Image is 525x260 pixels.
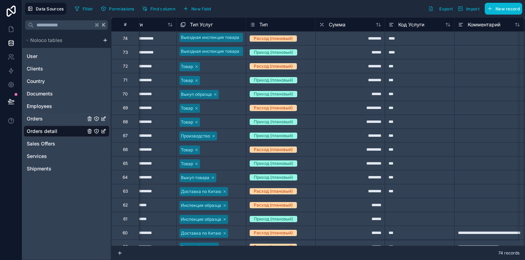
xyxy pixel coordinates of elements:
[254,63,293,69] div: Расход (плановый)
[123,202,128,208] div: 62
[101,23,106,27] span: K
[254,91,293,97] div: Приход (плановый)
[98,3,139,14] a: Permissions
[123,119,128,125] div: 68
[109,6,134,11] span: Permissions
[123,133,128,139] div: 67
[181,230,221,236] div: Доставка по Китаю
[140,3,178,14] button: Find column
[254,202,293,208] div: Расход (плановый)
[254,174,293,181] div: Приход (плановый)
[482,3,522,15] a: New record
[72,3,96,14] button: Filter
[329,21,345,28] span: Сумма
[181,34,239,41] div: Выездная инспекция товара
[181,48,239,54] div: Выездная инспекция товара
[123,216,127,222] div: 61
[398,21,424,28] span: Код Услуги
[254,133,293,139] div: Приход (плановый)
[495,6,520,11] span: New record
[181,91,212,98] div: Выкуп образца
[98,3,136,14] button: Permissions
[123,188,128,194] div: 63
[259,21,268,28] span: Тип
[123,36,128,41] div: 74
[36,6,64,11] span: Data Sources
[254,77,293,83] div: Приход (плановый)
[123,175,128,180] div: 64
[25,3,66,15] button: Data Sources
[181,147,193,153] div: Товар
[123,64,128,69] div: 72
[181,64,193,70] div: Товар
[466,6,480,11] span: Import
[181,216,221,223] div: Инспекция образца
[254,49,293,56] div: Приход (плановый)
[123,105,128,111] div: 69
[123,77,127,83] div: 71
[123,244,128,250] div: 59
[181,244,212,250] div: Выкуп образца
[254,188,293,194] div: Расход (плановый)
[254,160,293,167] div: Приход (плановый)
[485,3,522,15] button: New record
[83,6,93,11] span: Filter
[123,91,128,97] div: 70
[150,6,175,11] span: Find column
[254,216,293,222] div: Приход (плановый)
[191,6,211,11] span: New field
[181,161,193,167] div: Товар
[181,105,193,111] div: Товар
[254,230,293,236] div: Расход (плановый)
[190,21,213,28] span: Тип Услуг
[181,3,214,14] button: New field
[181,175,209,181] div: Выкуп товара
[254,105,293,111] div: Расход (плановый)
[254,244,293,250] div: Расход (плановый)
[468,21,500,28] span: Комментарий
[254,35,293,42] div: Расход (плановый)
[123,50,128,55] div: 73
[123,230,128,236] div: 60
[455,3,482,15] button: Import
[254,119,293,125] div: Приход (плановый)
[181,77,193,84] div: Товар
[181,188,221,195] div: Доставка по Китаю
[181,133,210,139] div: Производство
[123,161,128,166] div: 65
[426,3,455,15] button: Export
[117,22,134,27] div: #
[181,119,193,125] div: Товар
[123,147,128,152] div: 66
[254,146,293,153] div: Расход (плановый)
[181,202,221,209] div: Инспекция образца
[498,250,519,256] span: 74 records
[439,6,453,11] span: Export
